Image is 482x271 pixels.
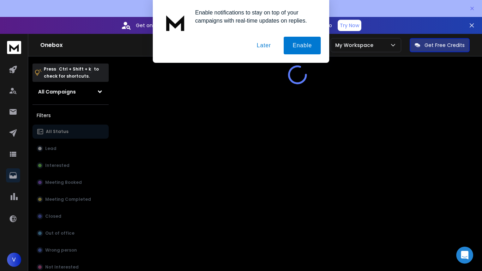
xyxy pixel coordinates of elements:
button: All Campaigns [32,85,109,99]
button: V [7,253,21,267]
h1: All Campaigns [38,88,76,95]
div: Enable notifications to stay on top of your campaigns with real-time updates on replies. [189,8,321,25]
button: Enable [284,37,321,54]
p: Press to check for shortcuts. [44,66,99,80]
img: notification icon [161,8,189,37]
button: Later [248,37,279,54]
span: Ctrl + Shift + k [58,65,92,73]
div: Open Intercom Messenger [456,247,473,264]
h3: Filters [32,110,109,120]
